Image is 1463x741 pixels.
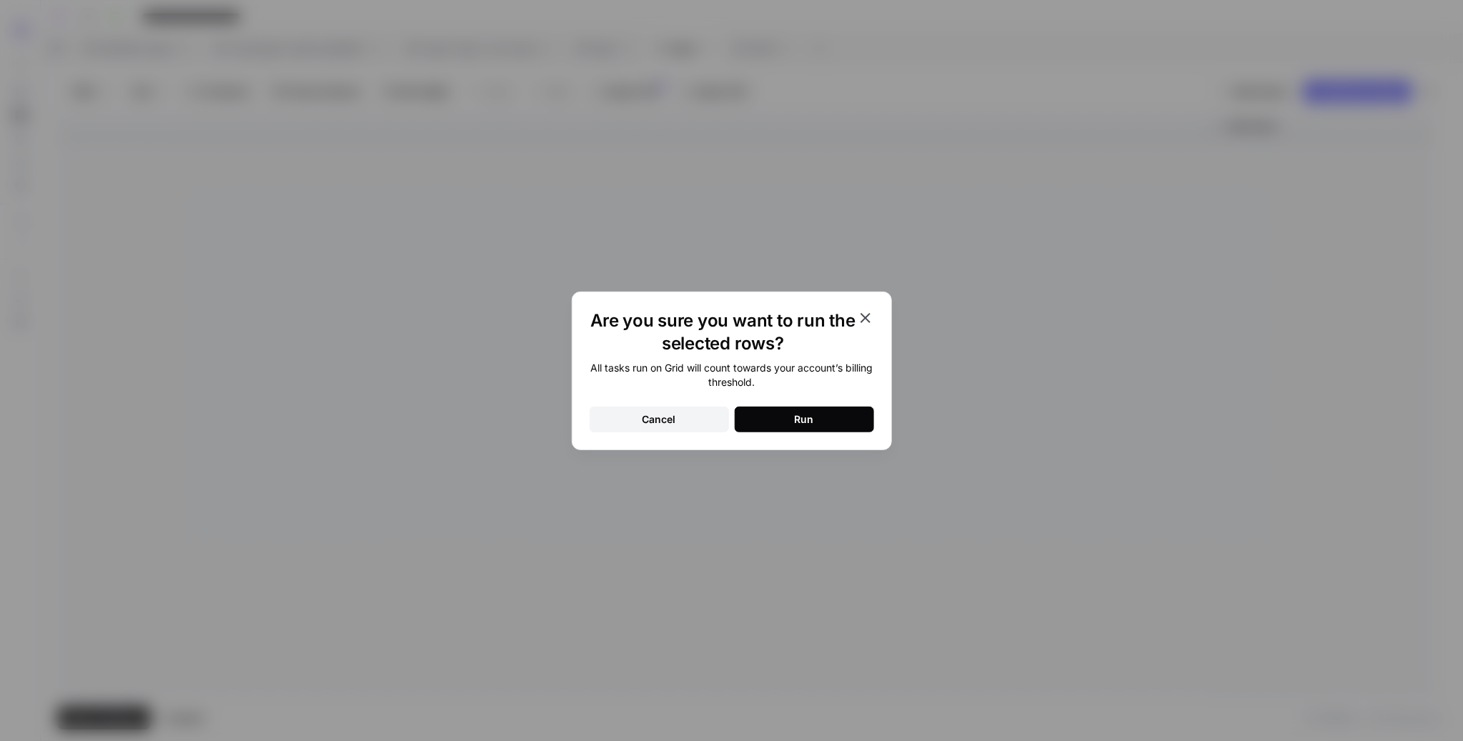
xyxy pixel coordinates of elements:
[795,412,814,427] div: Run
[590,407,729,432] button: Cancel
[643,412,676,427] div: Cancel
[735,407,874,432] button: Run
[590,361,874,389] div: All tasks run on Grid will count towards your account’s billing threshold.
[590,309,857,355] h1: Are you sure you want to run the selected rows?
